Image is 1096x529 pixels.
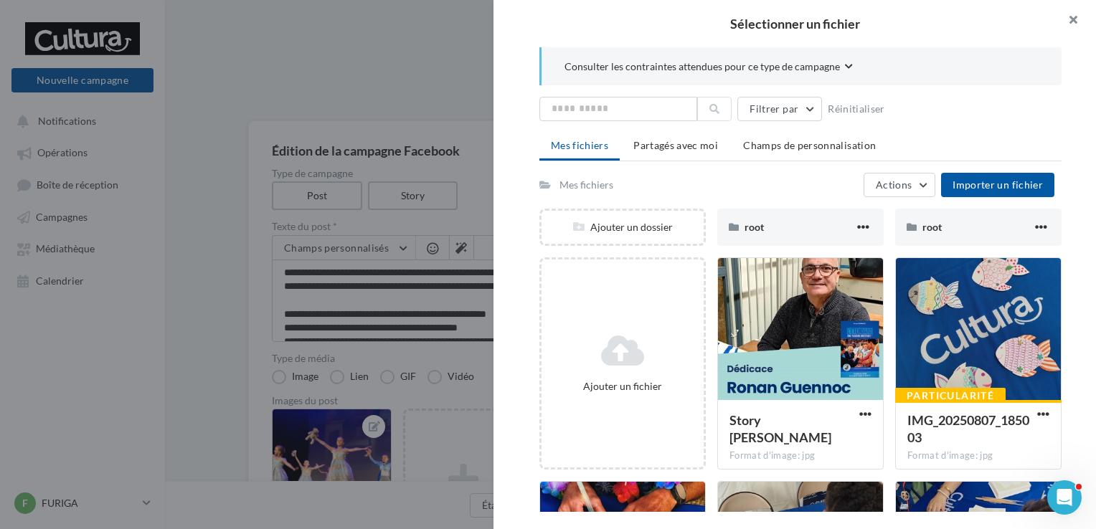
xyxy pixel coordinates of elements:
[745,221,764,233] span: root
[559,178,613,192] div: Mes fichiers
[1047,480,1082,515] iframe: Intercom live chat
[743,139,876,151] span: Champs de personnalisation
[551,139,608,151] span: Mes fichiers
[953,178,1043,191] span: Importer un fichier
[633,139,718,151] span: Partagés avec moi
[895,388,1006,404] div: Particularité
[564,59,853,77] button: Consulter les contraintes attendues pour ce type de campagne
[941,173,1054,197] button: Importer un fichier
[907,449,1049,462] div: Format d'image: jpg
[864,173,935,197] button: Actions
[822,100,891,118] button: Réinitialiser
[564,59,840,74] span: Consulter les contraintes attendues pour ce type de campagne
[737,97,822,121] button: Filtrer par
[729,412,831,445] span: Story Ronan Guennoc
[547,379,698,394] div: Ajouter un fichier
[922,221,942,233] span: root
[907,412,1029,445] span: IMG_20250807_185003
[542,220,704,234] div: Ajouter un dossier
[729,449,871,462] div: Format d'image: jpg
[876,178,912,191] span: Actions
[516,17,1073,30] h2: Sélectionner un fichier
